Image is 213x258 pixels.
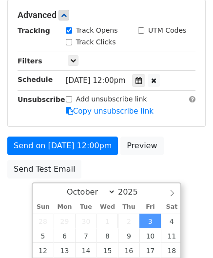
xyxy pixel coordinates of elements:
[118,228,139,243] span: October 9, 2025
[18,10,195,20] h5: Advanced
[33,204,54,210] span: Sun
[97,214,118,228] span: October 1, 2025
[76,37,116,47] label: Track Clicks
[97,204,118,210] span: Wed
[139,228,161,243] span: October 10, 2025
[75,204,97,210] span: Tue
[75,243,97,258] span: October 14, 2025
[161,214,182,228] span: October 4, 2025
[54,204,75,210] span: Mon
[18,57,42,65] strong: Filters
[75,228,97,243] span: October 7, 2025
[118,214,139,228] span: October 2, 2025
[97,243,118,258] span: October 15, 2025
[66,76,126,85] span: [DATE] 12:00pm
[148,25,186,36] label: UTM Codes
[139,243,161,258] span: October 17, 2025
[76,25,118,36] label: Track Opens
[75,214,97,228] span: September 30, 2025
[161,228,182,243] span: October 11, 2025
[33,228,54,243] span: October 5, 2025
[7,160,81,179] a: Send Test Email
[118,204,139,210] span: Thu
[118,243,139,258] span: October 16, 2025
[54,228,75,243] span: October 6, 2025
[18,76,53,83] strong: Schedule
[161,204,182,210] span: Sat
[139,204,161,210] span: Fri
[54,214,75,228] span: September 29, 2025
[161,243,182,258] span: October 18, 2025
[66,107,154,116] a: Copy unsubscribe link
[18,27,50,35] strong: Tracking
[33,214,54,228] span: September 28, 2025
[54,243,75,258] span: October 13, 2025
[76,94,147,104] label: Add unsubscribe link
[97,228,118,243] span: October 8, 2025
[116,187,151,197] input: Year
[18,96,65,103] strong: Unsubscribe
[120,137,163,155] a: Preview
[164,211,213,258] iframe: Chat Widget
[139,214,161,228] span: October 3, 2025
[7,137,118,155] a: Send on [DATE] 12:00pm
[33,243,54,258] span: October 12, 2025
